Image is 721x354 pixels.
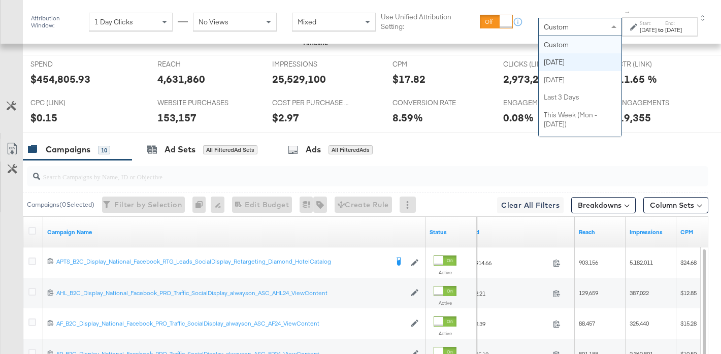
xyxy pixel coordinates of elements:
[665,26,682,34] div: [DATE]
[539,106,621,133] div: This Week (Mon - [DATE])
[56,258,388,268] a: APTS_B2C_Display_National_Facebook_RTG_Leads_SocialDisplay_Retargeting_Diamond_HotelCatalog
[630,319,649,327] span: 325,440
[272,72,326,86] div: 25,529,100
[157,110,196,125] div: 153,157
[430,228,472,236] a: Shows the current state of your Ad Campaign.
[630,259,653,266] span: 5,182,011
[503,72,551,86] div: 2,973,297
[618,110,651,125] div: 19,355
[157,72,205,86] div: 4,631,860
[392,98,469,108] span: CONVERSION RATE
[46,144,90,155] div: Campaigns
[381,12,476,31] label: Use Unified Attribution Setting:
[579,259,598,266] span: 903,156
[539,36,621,54] div: Custom
[272,98,348,108] span: COST PER PURCHASE (WEBSITE EVENTS)
[640,26,657,34] div: [DATE]
[630,228,672,236] a: The number of times your ad was served. On mobile apps an ad is counted as served the first time ...
[94,17,133,26] span: 1 Day Clicks
[497,197,564,213] button: Clear All Filters
[272,59,348,69] span: IMPRESSIONS
[306,144,321,155] div: Ads
[539,53,621,71] div: [DATE]
[618,59,694,69] span: CTR (LINK)
[434,269,456,276] label: Active
[434,300,456,306] label: Active
[203,145,257,154] div: All Filtered Ad Sets
[462,320,549,328] span: $4,972.39
[157,59,234,69] span: REACH
[579,228,621,236] a: The number of people your ad was served to.
[30,72,90,86] div: $454,805.93
[298,17,316,26] span: Mixed
[56,258,388,266] div: APTS_B2C_Display_National_Facebook_RTG_Leads_SocialDisplay_Retargeting_Diamond_HotelCatalog
[30,59,107,69] span: SPEND
[630,289,649,297] span: 387,022
[503,110,534,125] div: 0.08%
[157,98,234,108] span: WEBSITE PURCHASES
[47,228,421,236] a: Your campaign name.
[544,22,569,31] span: Custom
[579,289,598,297] span: 129,659
[680,259,697,266] span: $24.68
[434,330,456,337] label: Active
[501,199,560,212] span: Clear All Filters
[329,145,373,154] div: All Filtered Ads
[579,319,595,327] span: 88,457
[56,289,406,297] div: AHL_B2C_Display_National_Facebook_PRO_Traffic_SocialDisplay_alwayson_ASC_AHL24_ViewContent
[503,98,579,108] span: ENGAGEMENT RATE
[539,133,621,160] div: This Week (Sun - [DATE])
[98,146,110,155] div: 10
[623,11,633,14] span: ↑
[392,110,423,125] div: 8.59%
[27,200,94,209] div: Campaigns ( 0 Selected)
[392,72,425,86] div: $17.82
[680,289,697,297] span: $12.85
[392,59,469,69] span: CPM
[192,197,211,213] div: 0
[462,289,549,297] span: $4,972.21
[618,72,657,86] div: 11.65 %
[199,17,228,26] span: No Views
[665,20,682,26] label: End:
[56,319,406,328] a: AF_B2C_Display_National_Facebook_PRO_Traffic_SocialDisplay_alwayson_ASC_AF24_ViewContent
[30,98,107,108] span: CPC (LINK)
[40,163,648,182] input: Search Campaigns by Name, ID or Objective
[539,71,621,89] div: [DATE]
[462,228,571,236] a: The total amount spent to date.
[503,59,579,69] span: CLICKS (LINK)
[618,98,694,108] span: ENGAGEMENTS
[539,88,621,106] div: Last 3 Days
[56,289,406,298] a: AHL_B2C_Display_National_Facebook_PRO_Traffic_SocialDisplay_alwayson_ASC_AHL24_ViewContent
[571,197,636,213] button: Breakdowns
[272,110,299,125] div: $2.97
[680,319,697,327] span: $15.28
[30,15,84,29] div: Attribution Window:
[657,26,665,34] strong: to
[643,197,708,213] button: Column Sets
[640,20,657,26] label: Start:
[462,259,549,267] span: $127,914.66
[30,110,57,125] div: $0.15
[165,144,195,155] div: Ad Sets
